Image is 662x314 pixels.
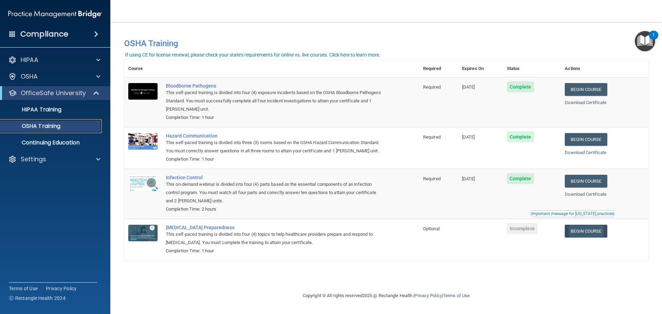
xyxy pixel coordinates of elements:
[8,72,100,81] a: OSHA
[462,134,475,140] span: [DATE]
[423,134,441,140] span: Required
[124,60,162,77] th: Course
[166,113,384,122] div: Completion Time: 1 hour
[166,230,384,247] div: This self-paced training is divided into four (4) topics to help healthcare providers prepare and...
[423,226,440,231] span: Optional
[8,56,100,64] a: HIPAA
[8,155,100,163] a: Settings
[46,285,77,292] a: Privacy Policy
[125,52,380,57] div: If using CE for license renewal, please check your state's requirements for online vs. live cours...
[565,225,607,237] a: Begin Course
[531,212,614,216] div: Important message for [US_STATE] practices
[8,7,102,21] img: PMB logo
[443,293,470,298] a: Terms of Use
[20,29,68,39] h4: Compliance
[4,106,61,113] p: HIPAA Training
[124,39,648,48] h4: OSHA Training
[9,285,38,292] a: Terms of Use
[166,225,384,230] a: [MEDICAL_DATA] Preparedness
[565,150,606,155] a: Download Certificate
[565,83,607,96] a: Begin Course
[260,285,512,307] div: Copyright © All rights reserved 2025 @ Rectangle Health | |
[166,139,384,155] div: This self-paced training is divided into three (3) rooms based on the OSHA Hazard Communication S...
[462,84,475,90] span: [DATE]
[462,176,475,181] span: [DATE]
[530,210,615,217] button: Read this if you are a dental practitioner in the state of CA
[414,293,442,298] a: Privacy Policy
[635,31,655,51] button: Open Resource Center, 1 new notification
[124,51,381,58] button: If using CE for license renewal, please check your state's requirements for online vs. live cours...
[9,295,66,302] span: Ⓒ Rectangle Health 2024
[507,81,534,92] span: Complete
[565,175,607,188] a: Begin Course
[565,192,606,197] a: Download Certificate
[21,155,46,163] p: Settings
[543,265,654,293] iframe: Drift Widget Chat Controller
[166,83,384,89] a: Bloodborne Pathogens
[561,60,648,77] th: Actions
[166,89,384,113] div: This self-paced training is divided into four (4) exposure incidents based on the OSHA Bloodborne...
[419,60,458,77] th: Required
[166,175,384,180] a: Infection Control
[652,35,655,44] div: 1
[166,133,384,139] a: Hazard Communication
[21,72,38,81] p: OSHA
[507,223,538,234] span: Incomplete
[4,139,99,146] p: Continuing Education
[565,133,607,146] a: Begin Course
[503,60,561,77] th: Status
[166,247,384,255] div: Completion Time: 1 hour
[507,131,534,142] span: Complete
[166,155,384,163] div: Completion Time: 1 hour
[166,205,384,213] div: Completion Time: 2 hours
[458,60,503,77] th: Expires On
[565,100,606,105] a: Download Certificate
[507,173,534,184] span: Complete
[21,56,38,64] p: HIPAA
[166,180,384,205] div: This on-demand webinar is divided into four (4) parts based on the essential components of an inf...
[21,89,86,97] p: OfficeSafe University
[4,123,60,130] p: OSHA Training
[423,176,441,181] span: Required
[8,89,100,97] a: OfficeSafe University
[423,84,441,90] span: Required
